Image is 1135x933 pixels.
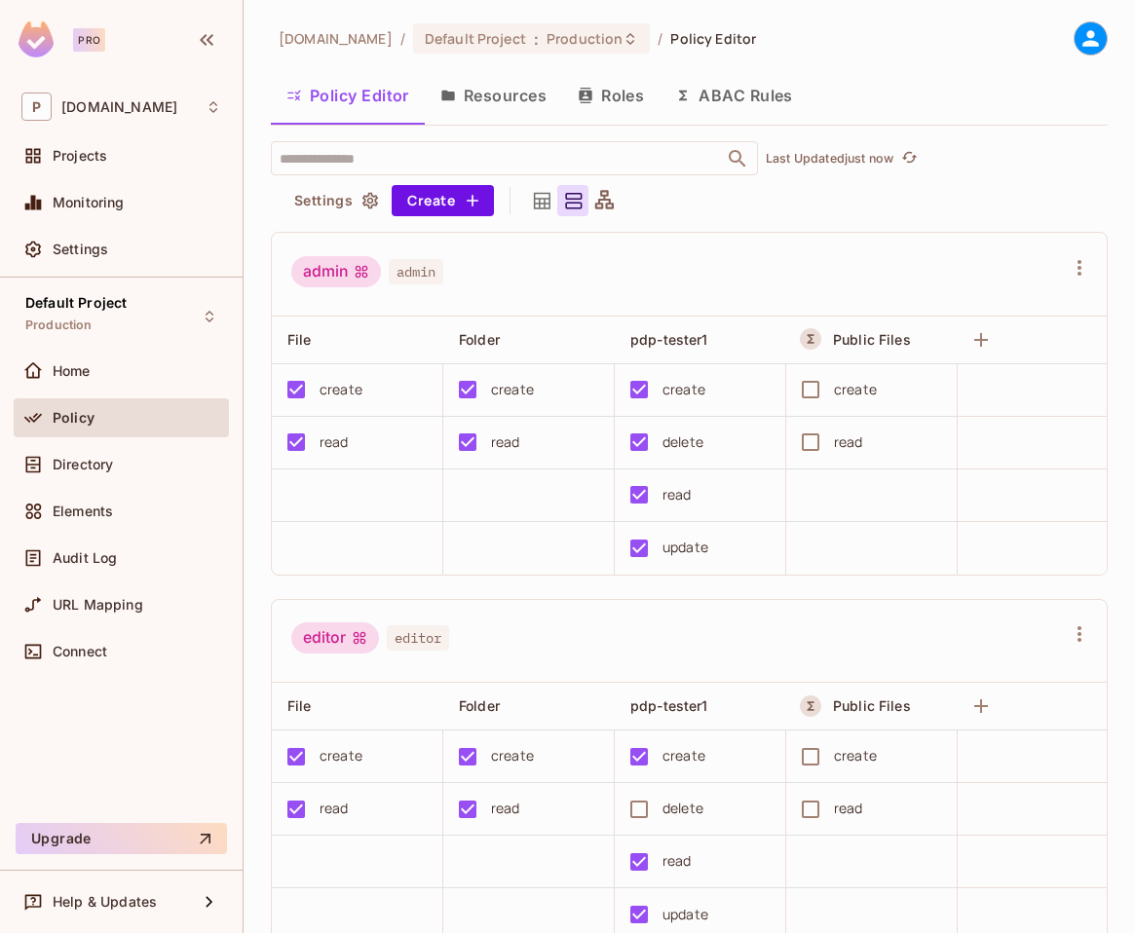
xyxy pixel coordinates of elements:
span: Connect [53,644,107,659]
div: editor [291,622,379,653]
div: update [662,904,708,925]
div: create [491,745,534,766]
li: / [400,29,405,48]
div: read [662,484,692,505]
span: admin [389,259,443,284]
span: Projects [53,148,107,164]
span: Monitoring [53,195,125,210]
div: create [491,379,534,400]
div: read [320,798,349,819]
span: pdp-tester1 [630,697,708,714]
div: read [491,798,520,819]
button: ABAC Rules [660,71,809,120]
span: Production [547,29,623,48]
p: Last Updated just now [766,151,893,167]
span: Production [25,317,93,333]
span: File [287,697,312,714]
button: Settings [286,185,384,216]
div: read [491,431,520,453]
button: Upgrade [16,823,227,854]
div: read [834,431,863,453]
button: Roles [562,71,660,120]
span: Default Project [25,295,127,311]
span: Settings [53,242,108,257]
span: Public Files [833,697,911,714]
span: URL Mapping [53,597,143,613]
span: Directory [53,457,113,472]
div: delete [662,431,703,453]
span: Help & Updates [53,894,157,910]
button: Create [392,185,494,216]
div: update [662,537,708,558]
div: read [834,798,863,819]
img: SReyMgAAAABJRU5ErkJggg== [19,21,54,57]
span: editor [387,625,449,651]
span: Home [53,363,91,379]
span: the active workspace [279,29,393,48]
span: Elements [53,504,113,519]
span: File [287,331,312,348]
button: Policy Editor [271,71,425,120]
li: / [658,29,662,48]
div: Pro [73,28,105,52]
span: Folder [459,331,500,348]
div: create [662,745,705,766]
button: Resources [425,71,562,120]
div: read [320,431,349,453]
span: P [21,93,52,121]
span: Default Project [425,29,526,48]
div: create [662,379,705,400]
span: Click to refresh data [893,147,921,170]
div: create [834,745,877,766]
span: Workspace: permit.io [61,99,177,115]
span: pdp-tester1 [630,331,708,348]
button: A Resource Set is a dynamically conditioned resource, defined by real-time criteria. [800,328,821,350]
button: refresh [897,147,921,170]
div: create [320,379,362,400]
div: create [834,379,877,400]
button: A Resource Set is a dynamically conditioned resource, defined by real-time criteria. [800,695,821,717]
span: refresh [901,149,918,168]
span: Policy Editor [670,29,756,48]
span: Policy [53,410,95,426]
div: admin [291,256,381,287]
button: Open [724,145,751,172]
span: Public Files [833,331,911,348]
div: delete [662,798,703,819]
span: Folder [459,697,500,714]
div: read [662,850,692,872]
span: : [533,31,540,47]
div: create [320,745,362,766]
span: Audit Log [53,550,117,566]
